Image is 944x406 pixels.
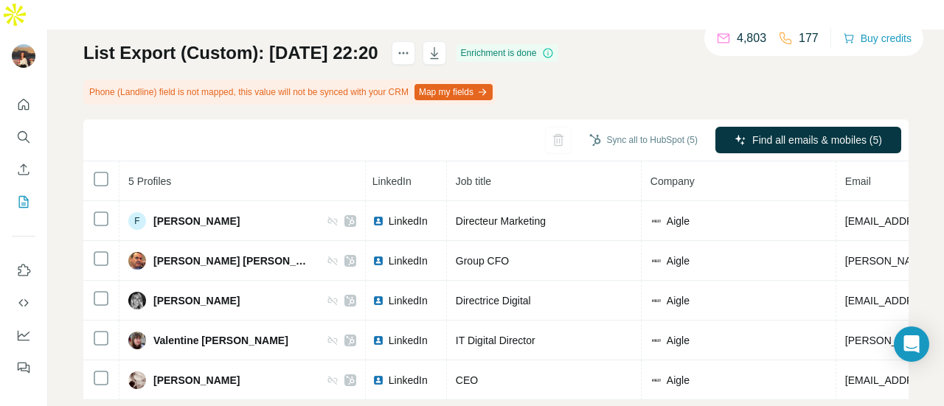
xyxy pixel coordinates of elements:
[12,124,35,150] button: Search
[153,214,240,228] span: [PERSON_NAME]
[372,335,384,346] img: LinkedIn logo
[456,374,478,386] span: CEO
[456,295,531,307] span: Directrice Digital
[83,80,496,105] div: Phone (Landline) field is not mapped, this value will not be synced with your CRM
[667,253,690,268] span: Aigle
[128,371,146,389] img: Avatar
[392,41,415,65] button: actions
[650,335,662,346] img: company-logo
[12,189,35,215] button: My lists
[12,156,35,183] button: Enrich CSV
[83,41,378,65] h1: List Export (Custom): [DATE] 22:20
[128,292,146,309] img: Avatar
[456,175,491,187] span: Job title
[414,84,493,100] button: Map my fields
[650,215,662,227] img: company-logo
[372,295,384,307] img: LinkedIn logo
[128,212,146,230] div: F
[372,215,384,227] img: LinkedIn logo
[845,175,871,187] span: Email
[153,293,240,308] span: [PERSON_NAME]
[153,373,240,388] span: [PERSON_NAME]
[579,129,708,151] button: Sync all to HubSpot (5)
[667,293,690,308] span: Aigle
[12,91,35,118] button: Quick start
[12,44,35,68] img: Avatar
[457,44,559,62] div: Enrichment is done
[153,333,288,348] span: Valentine [PERSON_NAME]
[128,252,146,270] img: Avatar
[372,175,412,187] span: LinkedIn
[456,255,509,267] span: Group CFO
[752,133,882,147] span: Find all emails & mobiles (5)
[650,255,662,267] img: company-logo
[389,333,428,348] span: LinkedIn
[12,290,35,316] button: Use Surfe API
[650,295,662,307] img: company-logo
[128,175,171,187] span: 5 Profiles
[372,374,384,386] img: LinkedIn logo
[12,354,35,381] button: Feedback
[650,374,662,386] img: company-logo
[456,215,546,227] span: Directeur Marketing
[667,214,690,228] span: Aigle
[737,29,766,47] p: 4,803
[389,214,428,228] span: LinkedIn
[799,29,819,47] p: 177
[128,332,146,349] img: Avatar
[389,253,428,268] span: LinkedIn
[372,255,384,267] img: LinkedIn logo
[153,253,312,268] span: [PERSON_NAME] [PERSON_NAME]
[843,28,912,49] button: Buy credits
[12,322,35,349] button: Dashboard
[715,127,901,153] button: Find all emails & mobiles (5)
[667,373,690,388] span: Aigle
[389,373,428,388] span: LinkedIn
[667,333,690,348] span: Aigle
[12,257,35,284] button: Use Surfe on LinkedIn
[456,335,535,346] span: IT Digital Director
[389,293,428,308] span: LinkedIn
[650,175,695,187] span: Company
[894,326,929,362] div: Open Intercom Messenger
